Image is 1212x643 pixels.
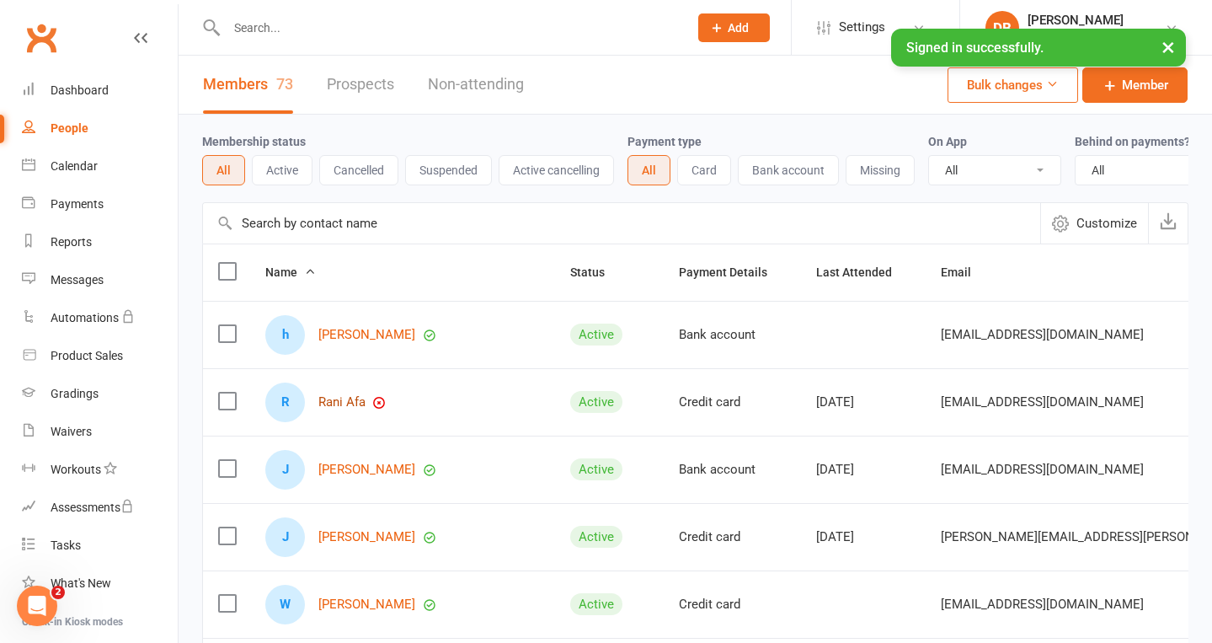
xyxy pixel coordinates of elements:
span: Customize [1076,213,1137,233]
button: Last Attended [816,262,910,282]
button: Active cancelling [499,155,614,185]
div: Dashboard [51,83,109,97]
span: Payment Details [679,265,786,279]
span: [EMAIL_ADDRESS][DOMAIN_NAME] [941,386,1144,418]
button: Payment Details [679,262,786,282]
a: Rani Afa [318,395,366,410]
div: Active [570,593,622,615]
span: Name [265,265,316,279]
span: Member [1122,75,1168,95]
div: Credit card [679,395,786,410]
span: 2 [51,586,65,599]
span: Email [941,265,990,279]
button: Suspended [405,155,492,185]
button: Missing [846,155,915,185]
button: All [202,155,245,185]
div: [PERSON_NAME] [1028,13,1139,28]
div: James [265,450,305,490]
a: Dashboard [22,72,178,110]
div: Active [570,526,622,548]
a: Reports [22,223,178,261]
button: Active [252,155,312,185]
div: Gradings [51,387,99,400]
div: Bank account [679,463,786,477]
a: Assessments [22,489,178,527]
div: Tasks [51,539,81,552]
div: Credit card [679,597,786,612]
span: Settings [839,8,885,46]
a: Product Sales [22,337,178,375]
div: People [51,121,88,135]
label: Membership status [202,135,306,148]
a: Automations [22,299,178,337]
a: [PERSON_NAME] [318,597,415,612]
a: Non-attending [428,56,524,114]
a: Member [1082,67,1188,103]
button: Bulk changes [948,67,1078,103]
div: Joel [265,517,305,557]
div: Automations [51,311,119,324]
div: Credit card [679,530,786,544]
div: Waivers [51,425,92,438]
div: hayden [265,315,305,355]
div: Rani [265,383,305,422]
div: Workouts [51,463,101,476]
a: [PERSON_NAME] [318,463,415,477]
div: [DATE] [816,463,910,477]
a: Prospects [327,56,394,114]
div: DB [985,11,1019,45]
input: Search... [222,16,676,40]
a: People [22,110,178,147]
span: Status [570,265,623,279]
span: [EMAIL_ADDRESS][DOMAIN_NAME] [941,588,1144,620]
a: Workouts [22,451,178,489]
button: Name [265,262,316,282]
a: Members73 [203,56,293,114]
a: Gradings [22,375,178,413]
span: Last Attended [816,265,910,279]
div: Product Sales [51,349,123,362]
span: Signed in successfully. [906,40,1044,56]
button: Add [698,13,770,42]
div: 73 [276,75,293,93]
input: Search by contact name [203,203,1040,244]
a: Clubworx [20,17,62,59]
div: Messages [51,273,104,287]
div: Active [570,391,622,413]
div: [DATE] [816,395,910,410]
button: Email [941,262,990,282]
div: Payments [51,197,104,211]
label: Payment type [627,135,702,148]
div: Diamond Thai Boxing [1028,28,1139,43]
span: [EMAIL_ADDRESS][DOMAIN_NAME] [941,453,1144,485]
label: On App [928,135,967,148]
div: Bank account [679,328,786,342]
div: Wade [265,585,305,624]
a: What's New [22,565,178,603]
a: Payments [22,185,178,223]
div: Calendar [51,159,98,173]
button: Status [570,262,623,282]
a: Calendar [22,147,178,185]
button: Customize [1040,203,1148,244]
div: [DATE] [816,530,910,544]
label: Behind on payments? [1075,135,1190,148]
button: × [1153,29,1183,65]
a: [PERSON_NAME] [318,530,415,544]
button: Bank account [738,155,839,185]
a: Messages [22,261,178,299]
span: [EMAIL_ADDRESS][DOMAIN_NAME] [941,319,1144,351]
div: Active [570,458,622,480]
span: Add [728,21,749,35]
div: What's New [51,576,111,590]
button: Cancelled [319,155,398,185]
a: [PERSON_NAME] [318,328,415,342]
a: Waivers [22,413,178,451]
iframe: Intercom live chat [17,586,57,626]
div: Active [570,324,622,346]
a: Tasks [22,527,178,565]
button: Card [677,155,731,185]
div: Assessments [51,501,134,514]
button: All [627,155,670,185]
div: Reports [51,235,92,249]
